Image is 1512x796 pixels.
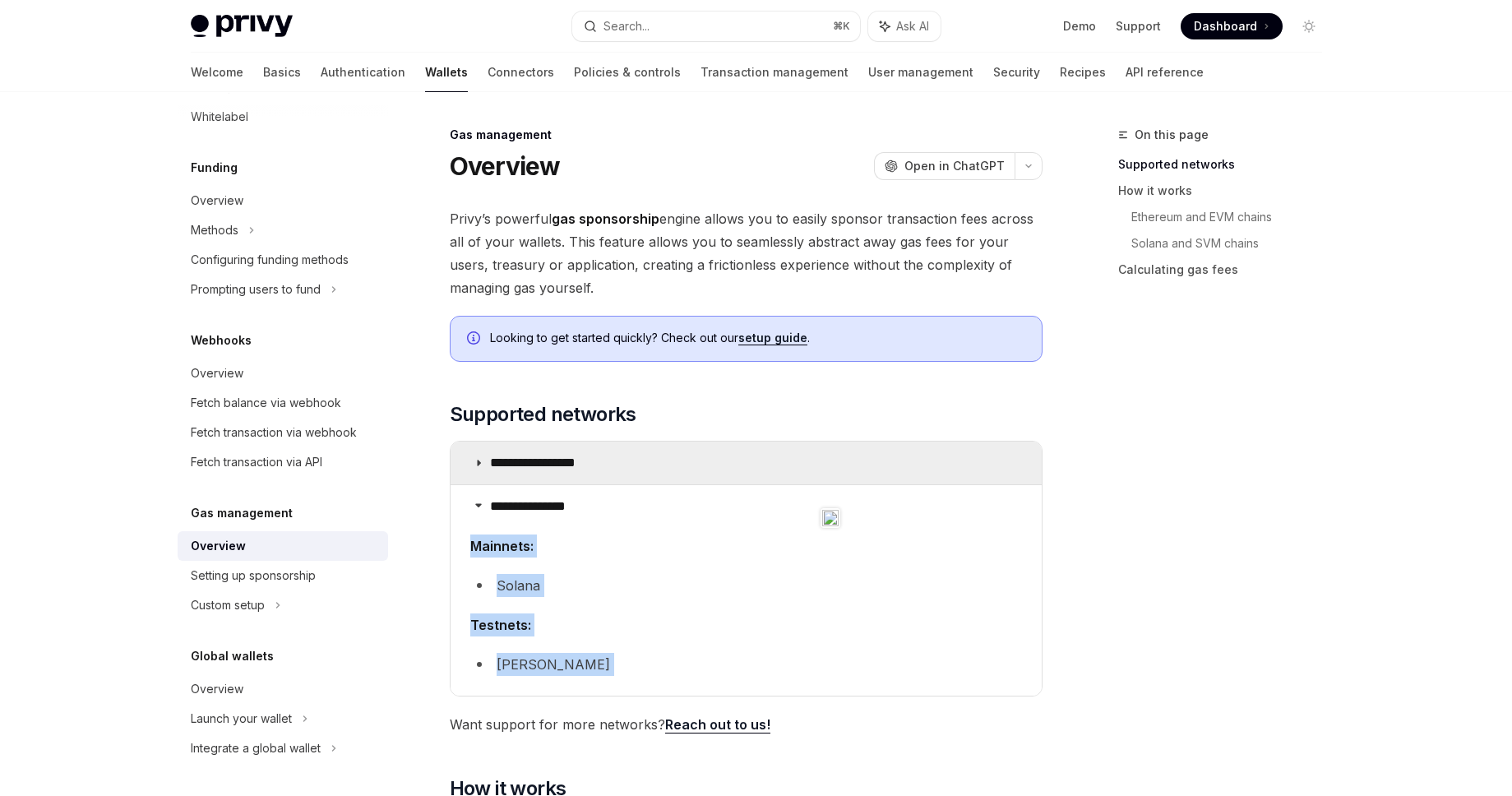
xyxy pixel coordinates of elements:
a: How it works [1118,178,1335,204]
strong: gas sponsorship [552,211,659,227]
span: Privy’s powerful engine allows you to easily sponsor transaction fees across all of your wallets.... [450,207,1043,299]
span: Supported networks [450,401,636,428]
a: API reference [1126,53,1204,92]
span: Ask AI [896,18,929,35]
a: Wallets [425,53,468,92]
span: Looking to get started quickly? Check out our . [490,330,1025,346]
a: Basics [263,53,301,92]
a: Overview [178,531,388,561]
div: Fetch transaction via API [191,452,322,472]
a: Supported networks [1118,151,1335,178]
svg: Info [467,331,483,348]
a: Demo [1063,18,1096,35]
a: Fetch transaction via webhook [178,418,388,447]
div: Gas management [450,127,1043,143]
li: Solana [470,574,1022,597]
div: Integrate a global wallet [191,738,321,758]
div: Overview [191,536,246,556]
div: Search... [603,16,650,36]
a: Transaction management [701,53,848,92]
a: Authentication [321,53,405,92]
button: Ask AI [868,12,941,41]
li: [PERSON_NAME] [470,653,1022,676]
h1: Overview [450,151,561,181]
a: Overview [178,359,388,388]
a: Welcome [191,53,243,92]
div: Overview [191,191,243,211]
a: Recipes [1060,53,1106,92]
a: Dashboard [1181,13,1283,39]
h5: Global wallets [191,646,274,666]
a: Support [1116,18,1161,35]
a: Calculating gas fees [1118,257,1335,283]
span: Want support for more networks? [450,713,1043,736]
button: Open in ChatGPT [874,152,1015,180]
img: light logo [191,15,293,38]
a: User management [868,53,973,92]
strong: Mainnets: [470,538,534,554]
a: Configuring funding methods [178,245,388,275]
a: Connectors [488,53,554,92]
div: Configuring funding methods [191,250,349,270]
strong: Testnets: [470,617,531,633]
div: Overview [191,363,243,383]
button: Search...⌘K [572,12,860,41]
div: Fetch balance via webhook [191,393,341,413]
div: Custom setup [191,595,265,615]
span: ⌘ K [833,20,850,33]
div: Methods [191,220,238,240]
h5: Funding [191,158,238,178]
h5: Gas management [191,503,293,523]
div: Setting up sponsorship [191,566,316,585]
a: Solana and SVM chains [1131,230,1335,257]
a: Setting up sponsorship [178,561,388,590]
span: Open in ChatGPT [904,158,1005,174]
div: Fetch transaction via webhook [191,423,357,442]
a: Reach out to us! [665,716,770,734]
h5: Webhooks [191,331,252,350]
span: On this page [1135,125,1209,145]
a: Overview [178,674,388,704]
div: Launch your wallet [191,709,292,729]
a: Fetch transaction via API [178,447,388,477]
a: setup guide [738,331,807,345]
a: Policies & controls [574,53,681,92]
button: Toggle dark mode [1296,13,1322,39]
span: Dashboard [1194,18,1257,35]
a: Overview [178,186,388,215]
div: Overview [191,679,243,699]
div: Prompting users to fund [191,280,321,299]
a: Security [993,53,1040,92]
a: Fetch balance via webhook [178,388,388,418]
a: Ethereum and EVM chains [1131,204,1335,230]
